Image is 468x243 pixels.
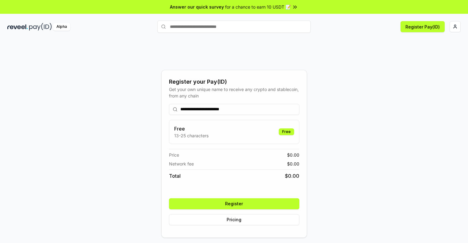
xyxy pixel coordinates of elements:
[279,128,294,135] div: Free
[169,214,299,225] button: Pricing
[174,125,209,132] h3: Free
[169,78,299,86] div: Register your Pay(ID)
[174,132,209,139] p: 13-25 characters
[287,161,299,167] span: $ 0.00
[169,172,181,180] span: Total
[53,23,70,31] div: Alpha
[169,152,179,158] span: Price
[169,161,194,167] span: Network fee
[169,86,299,99] div: Get your own unique name to receive any crypto and stablecoin, from any chain
[7,23,28,31] img: reveel_dark
[225,4,291,10] span: for a chance to earn 10 USDT 📝
[169,198,299,209] button: Register
[29,23,52,31] img: pay_id
[401,21,445,32] button: Register Pay(ID)
[285,172,299,180] span: $ 0.00
[170,4,224,10] span: Answer our quick survey
[287,152,299,158] span: $ 0.00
